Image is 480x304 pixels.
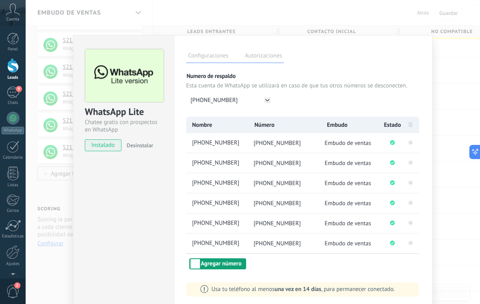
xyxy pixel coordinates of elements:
[191,219,248,228] span: +5215561906183
[2,100,24,106] div: Chats
[191,159,248,167] span: +5215615441810
[192,121,212,129] span: Nombre
[85,119,162,133] div: Chatee gratis con prospectos en WhatsApp
[85,139,121,151] span: instalado
[384,121,401,129] span: Estado
[383,173,402,193] li: Conectado correctamente
[85,106,162,119] div: WhatsApp Lite
[123,139,153,151] button: Desinstalar
[2,234,24,239] div: Estadísticas
[14,282,21,289] span: 2
[189,258,246,269] button: Agregar número
[2,155,24,160] div: Calendario
[2,208,24,213] div: Correo
[243,51,284,63] label: Autorizaciones
[2,261,24,267] div: Ajustes
[2,183,24,188] div: Listas
[325,240,371,247] span: Embudo de ventas
[191,96,238,104] span: [PHONE_NUMBER]
[191,199,248,208] span: +5215668117100
[325,220,371,227] span: Embudo de ventas
[254,159,301,167] span: [PHONE_NUMBER]
[85,49,164,102] img: logo_main.png
[325,139,371,147] span: Embudo de ventas
[325,180,371,187] span: Embudo de ventas
[383,153,402,173] li: Conectado correctamente
[186,93,274,107] button: [PHONE_NUMBER]
[127,142,153,149] span: Desinstalar
[191,139,248,147] span: +5215520068146
[186,82,420,89] p: Esta cuenta de WhatsApp se utilizará en caso de que tus otros números se desconecten.
[254,220,301,227] span: [PHONE_NUMBER]
[191,239,248,248] span: +5212207413550
[383,213,402,233] li: Conectado correctamente
[254,121,275,129] span: Número
[325,159,371,167] span: Embudo de ventas
[16,86,22,92] span: 9
[383,133,402,153] li: Conectado correctamente
[6,17,19,22] span: Cuenta
[2,47,24,52] div: Panel
[275,285,321,293] span: una vez en 14 días
[325,200,371,207] span: Embudo de ventas
[191,179,248,187] span: +5215668116332
[186,72,420,80] p: Numero de respaldo
[2,127,24,134] div: WhatsApp
[211,285,395,293] span: Usa tu teléfono al menos , para permanecer conectado.
[327,121,347,129] span: Embudo
[383,234,402,253] li: Conectado correctamente
[2,75,24,80] div: Leads
[254,180,301,187] span: [PHONE_NUMBER]
[254,200,301,207] span: [PHONE_NUMBER]
[186,51,230,63] label: Configuraciones
[383,193,402,213] li: Conectado correctamente
[254,139,301,147] span: [PHONE_NUMBER]
[254,240,301,247] span: [PHONE_NUMBER]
